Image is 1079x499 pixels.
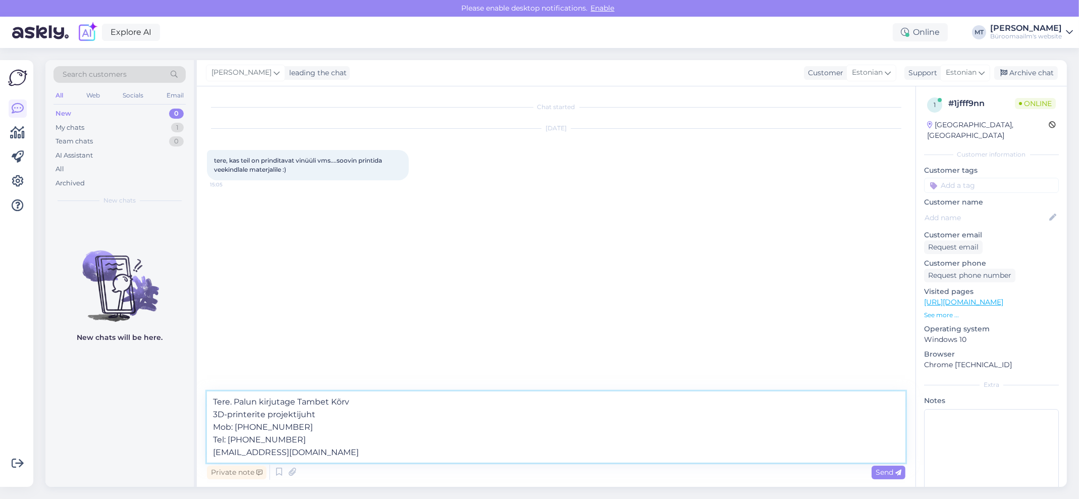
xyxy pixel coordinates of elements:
div: Customer information [924,150,1059,159]
span: New chats [103,196,136,205]
p: Browser [924,349,1059,360]
span: Estonian [852,67,883,78]
p: See more ... [924,311,1059,320]
span: Send [876,468,901,477]
textarea: Tere. Palun kirjutage Tambet Kõrv 3D-printerite projektijuht Mob: [PHONE_NUMBER] Tel: [PHONE_NUMB... [207,391,905,463]
p: Customer phone [924,258,1059,269]
span: 15:05 [210,181,248,188]
img: Askly Logo [8,68,27,87]
p: Notes [924,395,1059,406]
span: Search customers [63,69,127,80]
div: 1 [171,123,184,133]
div: Socials [121,89,145,102]
div: Online [893,23,948,41]
span: Estonian [946,67,977,78]
div: Customer [804,68,843,78]
span: [PERSON_NAME] [211,67,272,78]
div: [DATE] [207,124,905,133]
input: Add a tag [924,178,1059,193]
div: Private note [207,466,266,479]
div: leading the chat [285,68,347,78]
p: Chrome [TECHNICAL_ID] [924,360,1059,370]
div: Request phone number [924,269,1015,282]
p: Windows 10 [924,334,1059,345]
p: Customer tags [924,165,1059,176]
span: tere, kas teil on prinditavat vinüüli vms....soovin printida veekindlale materjalile :) [214,157,384,173]
div: Email [165,89,186,102]
input: Add name [925,212,1047,223]
div: MT [972,25,986,39]
div: New [56,109,71,119]
p: Customer name [924,197,1059,208]
div: Team chats [56,136,93,146]
a: [URL][DOMAIN_NAME] [924,297,1003,307]
div: [GEOGRAPHIC_DATA], [GEOGRAPHIC_DATA] [927,120,1049,141]
p: Operating system [924,324,1059,334]
div: Support [904,68,937,78]
div: Büroomaailm's website [990,32,1062,40]
div: Archive chat [994,66,1058,80]
div: [PERSON_NAME] [990,24,1062,32]
div: My chats [56,123,84,133]
div: Extra [924,380,1059,389]
div: All [53,89,65,102]
a: [PERSON_NAME]Büroomaailm's website [990,24,1073,40]
span: Online [1015,98,1056,109]
div: All [56,164,64,174]
div: AI Assistant [56,151,93,161]
div: 0 [169,109,184,119]
div: Web [84,89,102,102]
p: Customer email [924,230,1059,240]
p: New chats will be here. [77,332,163,343]
span: 1 [934,101,936,109]
div: 0 [169,136,184,146]
span: Enable [588,4,618,13]
div: # 1jfff9nn [948,97,1015,110]
div: Request email [924,240,983,254]
img: explore-ai [77,22,98,43]
a: Explore AI [102,24,160,41]
p: Visited pages [924,286,1059,297]
div: Archived [56,178,85,188]
img: No chats [45,232,194,323]
div: Chat started [207,103,905,112]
